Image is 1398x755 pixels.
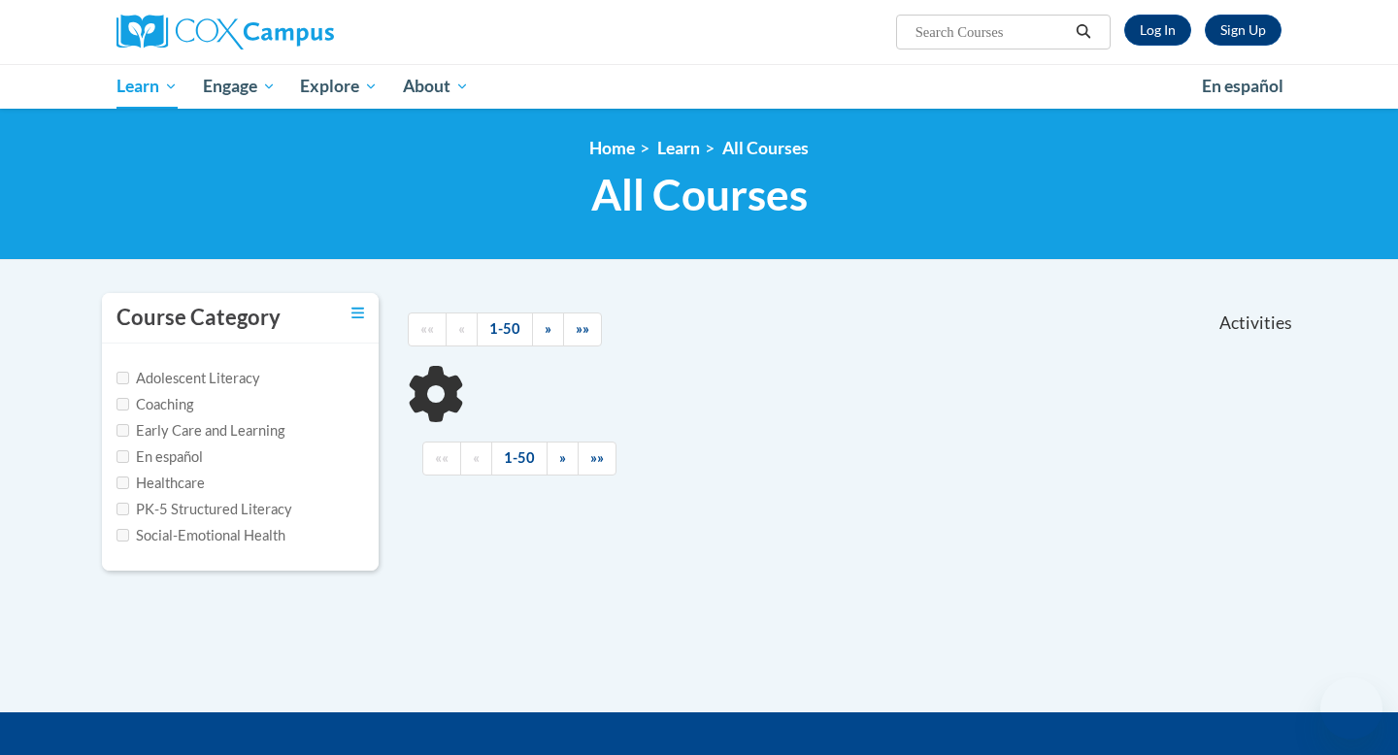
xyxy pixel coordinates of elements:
[1219,312,1292,334] span: Activities
[563,312,602,346] a: End
[1202,76,1283,96] span: En español
[491,442,548,476] a: 1-50
[403,75,469,98] span: About
[591,169,808,220] span: All Courses
[390,64,482,109] a: About
[116,420,284,442] label: Early Care and Learning
[477,312,533,346] a: 1-50
[408,312,447,346] a: Begining
[1069,20,1098,44] button: Search
[116,503,129,515] input: Checkbox for Options
[116,372,129,384] input: Checkbox for Options
[576,320,589,337] span: »»
[116,473,205,494] label: Healthcare
[116,394,193,415] label: Coaching
[722,138,809,158] a: All Courses
[657,138,700,158] a: Learn
[116,303,281,333] h3: Course Category
[116,529,129,542] input: Checkbox for Options
[1189,66,1296,107] a: En español
[446,312,478,346] a: Previous
[435,449,449,466] span: ««
[116,398,129,410] input: Checkbox for Options
[116,446,203,468] label: En español
[460,442,492,476] a: Previous
[422,442,461,476] a: Begining
[559,449,566,466] span: »
[458,320,465,337] span: «
[287,64,390,109] a: Explore
[590,449,604,466] span: »»
[190,64,288,109] a: Engage
[87,64,1311,109] div: Main menu
[1205,15,1281,46] a: Register
[351,303,364,324] a: Toggle collapse
[578,442,616,476] a: End
[203,75,276,98] span: Engage
[116,15,485,49] a: Cox Campus
[116,499,292,520] label: PK-5 Structured Literacy
[532,312,564,346] a: Next
[116,75,178,98] span: Learn
[116,15,334,49] img: Cox Campus
[116,424,129,437] input: Checkbox for Options
[420,320,434,337] span: ««
[104,64,190,109] a: Learn
[300,75,378,98] span: Explore
[116,525,285,546] label: Social-Emotional Health
[545,320,551,337] span: »
[116,450,129,463] input: Checkbox for Options
[116,476,129,489] input: Checkbox for Options
[914,20,1069,44] input: Search Courses
[1124,15,1191,46] a: Log In
[116,368,260,389] label: Adolescent Literacy
[547,442,579,476] a: Next
[1320,677,1382,739] iframe: Button to launch messaging window
[589,138,635,158] a: Home
[473,449,480,466] span: «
